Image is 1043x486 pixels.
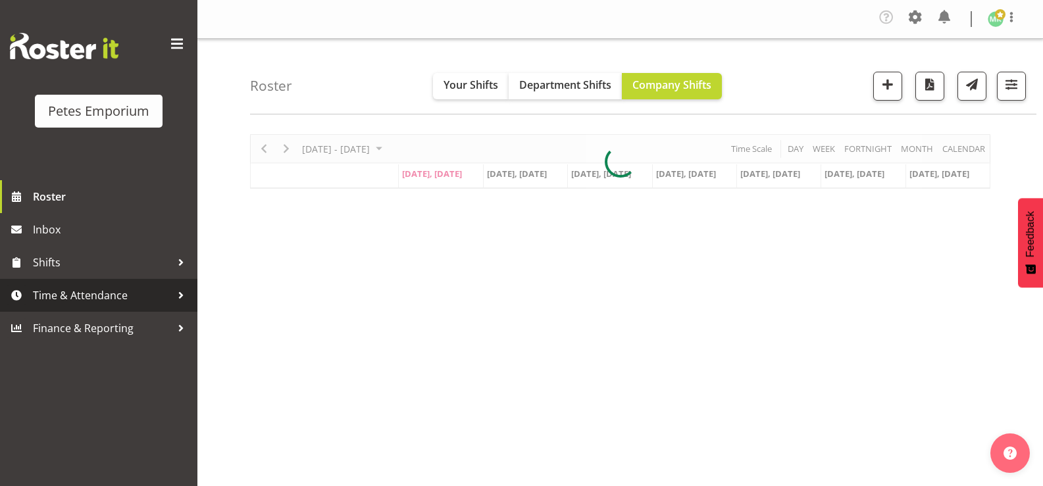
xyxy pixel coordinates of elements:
[33,285,171,305] span: Time & Attendance
[519,78,611,92] span: Department Shifts
[1004,447,1017,460] img: help-xxl-2.png
[33,187,191,207] span: Roster
[33,318,171,338] span: Finance & Reporting
[33,253,171,272] span: Shifts
[988,11,1004,27] img: melanie-richardson713.jpg
[997,72,1026,101] button: Filter Shifts
[33,220,191,239] span: Inbox
[250,78,292,93] h4: Roster
[10,33,118,59] img: Rosterit website logo
[632,78,711,92] span: Company Shifts
[873,72,902,101] button: Add a new shift
[48,101,149,121] div: Petes Emporium
[433,73,509,99] button: Your Shifts
[1025,211,1036,257] span: Feedback
[444,78,498,92] span: Your Shifts
[509,73,622,99] button: Department Shifts
[1018,198,1043,287] button: Feedback - Show survey
[915,72,944,101] button: Download a PDF of the roster according to the set date range.
[957,72,986,101] button: Send a list of all shifts for the selected filtered period to all rostered employees.
[622,73,722,99] button: Company Shifts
